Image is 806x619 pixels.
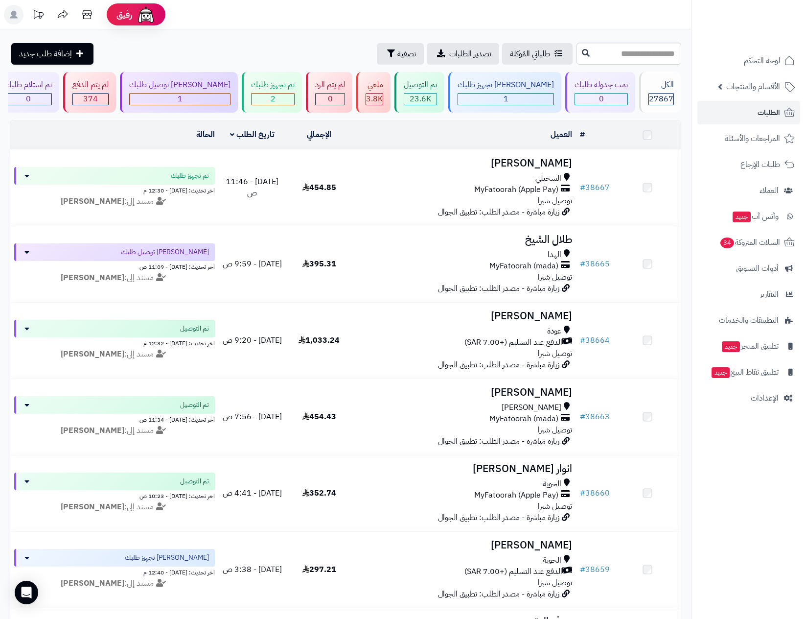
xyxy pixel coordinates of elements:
img: ai-face.png [136,5,156,24]
div: تم تجهيز طلبك [251,79,295,91]
div: مسند إلى: [7,501,222,513]
div: 2 [252,94,294,105]
span: إضافة طلب جديد [19,48,72,60]
span: توصيل شبرا [538,577,572,589]
span: تصدير الطلبات [449,48,491,60]
span: السلات المتروكة [719,236,780,249]
span: 1,033.24 [299,334,340,346]
a: إضافة طلب جديد [11,43,93,65]
span: 0 [328,93,333,105]
h3: انوار [PERSON_NAME] [357,463,572,475]
span: 395.31 [302,258,336,270]
span: MyFatoorah (mada) [489,261,558,272]
span: تم التوصيل [180,400,209,410]
span: العملاء [760,184,779,197]
div: الكل [648,79,674,91]
span: زيارة مباشرة - مصدر الطلب: تطبيق الجوال [438,283,559,294]
div: لم يتم الدفع [72,79,109,91]
a: المراجعات والأسئلة [697,127,800,150]
span: أدوات التسويق [736,262,779,275]
a: التطبيقات والخدمات [697,309,800,332]
span: [PERSON_NAME] [502,402,561,413]
span: طلباتي المُوكلة [510,48,550,60]
img: logo-2.png [739,7,797,28]
div: تم التوصيل [404,79,437,91]
div: تمت جدولة طلبك [575,79,628,91]
span: الحوية [543,555,561,566]
span: 2 [271,93,276,105]
span: زيارة مباشرة - مصدر الطلب: تطبيق الجوال [438,206,559,218]
a: التقارير [697,283,800,306]
div: مسند إلى: [7,196,222,207]
a: الإجمالي [307,129,331,141]
h3: [PERSON_NAME] [357,540,572,551]
h3: [PERSON_NAME] [357,387,572,398]
div: 0 [5,94,51,105]
div: 23643 [404,94,437,105]
span: الهدا [548,249,561,261]
div: 374 [73,94,108,105]
span: وآتس آب [732,210,779,223]
span: 27867 [649,93,673,105]
span: الإعدادات [751,391,779,405]
span: 297.21 [302,564,336,575]
div: لم يتم الرد [315,79,345,91]
span: جديد [733,212,751,222]
span: جديد [712,367,730,378]
div: ملغي [366,79,383,91]
div: [PERSON_NAME] تجهيز طلبك [458,79,554,91]
div: مسند إلى: [7,578,222,589]
strong: [PERSON_NAME] [61,501,124,513]
div: 0 [575,94,627,105]
div: 1 [458,94,553,105]
strong: [PERSON_NAME] [61,577,124,589]
div: تم استلام طلبك [4,79,52,91]
strong: [PERSON_NAME] [61,195,124,207]
span: التقارير [760,287,779,301]
span: [PERSON_NAME] توصيل طلبك [121,247,209,257]
a: تطبيق نقاط البيعجديد [697,360,800,384]
span: جديد [722,341,740,352]
span: لوحة التحكم [744,54,780,68]
span: السحيلي [535,173,561,184]
a: لم يتم الدفع 374 [61,72,118,113]
a: الإعدادات [697,386,800,410]
a: الحالة [196,129,215,141]
a: وآتس آبجديد [697,205,800,228]
span: 454.85 [302,182,336,193]
span: [DATE] - 9:20 ص [223,334,282,346]
span: # [580,564,585,575]
div: اخر تحديث: [DATE] - 10:23 ص [14,490,215,500]
span: 0 [599,93,604,105]
button: تصفية [377,43,424,65]
span: # [580,487,585,499]
strong: [PERSON_NAME] [61,272,124,284]
span: رفيق [116,9,132,21]
a: طلبات الإرجاع [697,153,800,176]
span: توصيل شبرا [538,424,572,436]
a: #38667 [580,182,610,193]
span: الدفع عند التسليم (+7.00 SAR) [464,566,562,577]
a: # [580,129,585,141]
a: ملغي 3.8K [354,72,392,113]
div: 3846 [366,94,383,105]
span: 1 [178,93,183,105]
a: لم يتم الرد 0 [304,72,354,113]
span: [DATE] - 4:41 ص [223,487,282,499]
span: تم تجهيز طلبك [171,171,209,181]
a: طلباتي المُوكلة [502,43,573,65]
span: تطبيق نقاط البيع [711,365,779,379]
h3: طلال الشيخ [357,234,572,245]
a: تحديثات المنصة [26,5,50,27]
a: تمت جدولة طلبك 0 [563,72,637,113]
span: [DATE] - 9:59 ص [223,258,282,270]
span: # [580,334,585,346]
a: لوحة التحكم [697,49,800,72]
h3: [PERSON_NAME] [357,158,572,169]
a: السلات المتروكة34 [697,231,800,254]
span: المراجعات والأسئلة [725,132,780,145]
span: 3.8K [366,93,383,105]
strong: [PERSON_NAME] [61,348,124,360]
a: #38663 [580,411,610,423]
a: العملاء [697,179,800,202]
